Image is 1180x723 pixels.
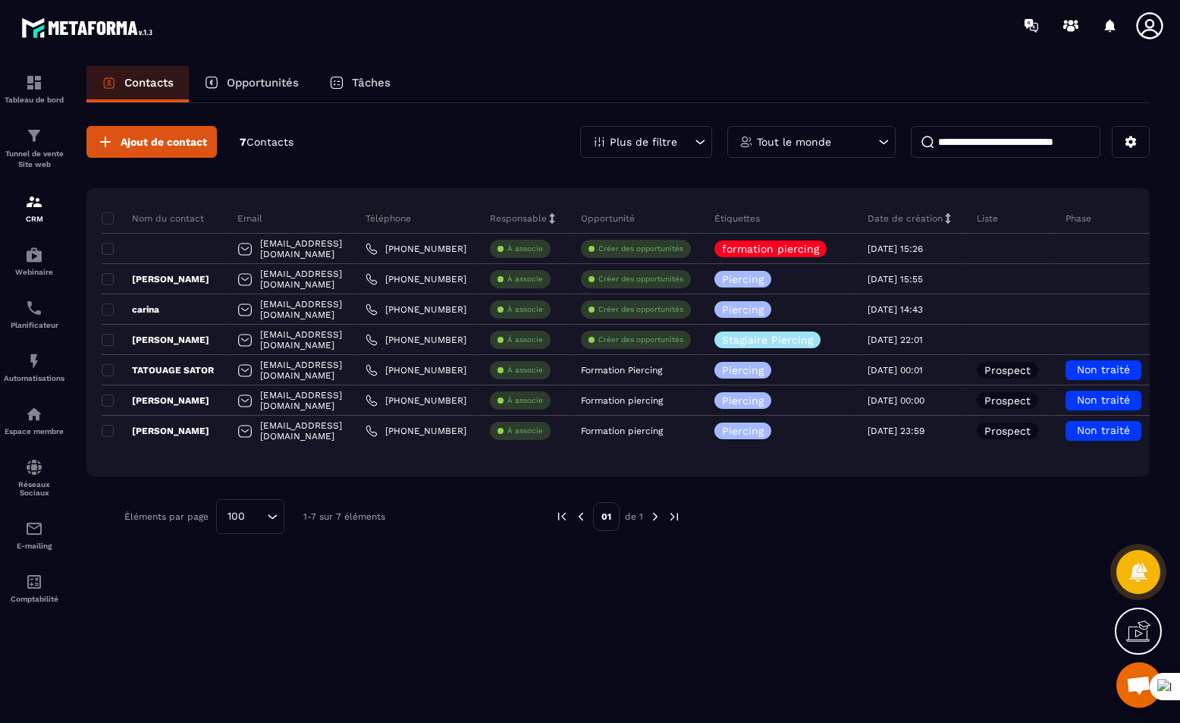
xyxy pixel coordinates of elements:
p: À associe [507,244,543,254]
div: Mở cuộc trò chuyện [1116,662,1162,708]
p: Email [237,212,262,225]
p: Éléments par page [124,511,209,522]
p: [DATE] 00:01 [868,365,923,376]
a: automationsautomationsWebinaire [4,234,64,288]
p: Créer des opportunités [598,244,683,254]
p: de 1 [625,511,643,523]
p: Tableau de bord [4,96,64,104]
p: Phase [1065,212,1091,225]
p: [DATE] 23:59 [868,426,924,436]
p: Formation piercing [581,395,663,406]
p: [PERSON_NAME] [102,395,209,407]
p: [PERSON_NAME] [102,273,209,285]
a: Opportunités [189,66,314,102]
p: [PERSON_NAME] [102,425,209,437]
span: 100 [222,508,250,525]
a: accountantaccountantComptabilité [4,561,64,615]
span: Non traité [1077,363,1130,376]
p: Tâches [352,76,391,90]
img: email [25,520,43,538]
p: Plus de filtre [610,137,677,147]
img: logo [21,14,158,42]
p: Contacts [124,76,174,90]
p: E-mailing [4,542,64,550]
a: [PHONE_NUMBER] [366,395,466,407]
span: Contacts [246,136,293,148]
a: formationformationCRM [4,181,64,234]
p: Prospect [984,426,1031,436]
a: [PHONE_NUMBER] [366,425,466,437]
a: emailemailE-mailing [4,508,64,561]
p: 1-7 sur 7 éléments [303,511,385,522]
p: Responsable [490,212,547,225]
p: Liste [977,212,998,225]
p: Date de création [868,212,943,225]
p: 01 [593,502,620,531]
p: À associe [507,395,543,406]
p: Formation piercing [581,426,663,436]
p: [DATE] 14:43 [868,304,923,315]
a: [PHONE_NUMBER] [366,334,466,346]
p: Piercing [722,426,764,436]
p: [PERSON_NAME] [102,334,209,346]
div: Search for option [216,499,284,534]
a: schedulerschedulerPlanificateur [4,288,64,341]
img: accountant [25,573,43,591]
p: Étiquettes [714,212,760,225]
p: Tunnel de vente Site web [4,149,64,170]
p: Piercing [722,274,764,284]
p: formation piercing [722,244,819,254]
input: Search for option [250,508,263,525]
p: Stagiaire Piercing [722,335,813,345]
p: À associe [507,426,543,436]
p: Réseaux Sociaux [4,480,64,497]
p: [DATE] 15:55 [868,274,923,284]
p: Opportunité [581,212,635,225]
a: formationformationTunnel de vente Site web [4,115,64,181]
p: Piercing [722,365,764,376]
p: CRM [4,215,64,223]
span: Non traité [1077,424,1130,436]
img: formation [25,193,43,211]
a: formationformationTableau de bord [4,62,64,115]
p: TATOUAGE SATOR [102,364,214,376]
p: Webinaire [4,268,64,276]
p: Créer des opportunités [598,274,683,284]
a: [PHONE_NUMBER] [366,243,466,255]
p: Téléphone [366,212,411,225]
img: formation [25,127,43,145]
p: [DATE] 00:00 [868,395,924,406]
p: Nom du contact [102,212,204,225]
p: carina [102,303,159,316]
p: Espace membre [4,427,64,435]
img: scheduler [25,299,43,317]
span: Ajout de contact [121,134,207,149]
a: [PHONE_NUMBER] [366,303,466,316]
p: Formation Piercing [581,365,662,376]
a: [PHONE_NUMBER] [366,364,466,376]
p: Planificateur [4,321,64,329]
p: Comptabilité [4,595,64,603]
p: Créer des opportunités [598,304,683,315]
span: Non traité [1077,394,1130,406]
p: Automatisations [4,374,64,382]
p: [DATE] 15:26 [868,244,923,254]
a: automationsautomationsAutomatisations [4,341,64,394]
img: automations [25,405,43,423]
button: Ajout de contact [86,126,217,158]
p: Tout le monde [757,137,831,147]
img: next [648,510,662,523]
img: automations [25,352,43,370]
img: prev [574,510,588,523]
p: Prospect [984,365,1031,376]
p: À associe [507,365,543,376]
p: Piercing [722,395,764,406]
p: 7 [240,135,293,149]
img: automations [25,246,43,264]
img: social-network [25,458,43,476]
p: Créer des opportunités [598,335,683,345]
img: prev [555,510,569,523]
a: social-networksocial-networkRéseaux Sociaux [4,447,64,508]
img: formation [25,74,43,92]
img: next [667,510,681,523]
